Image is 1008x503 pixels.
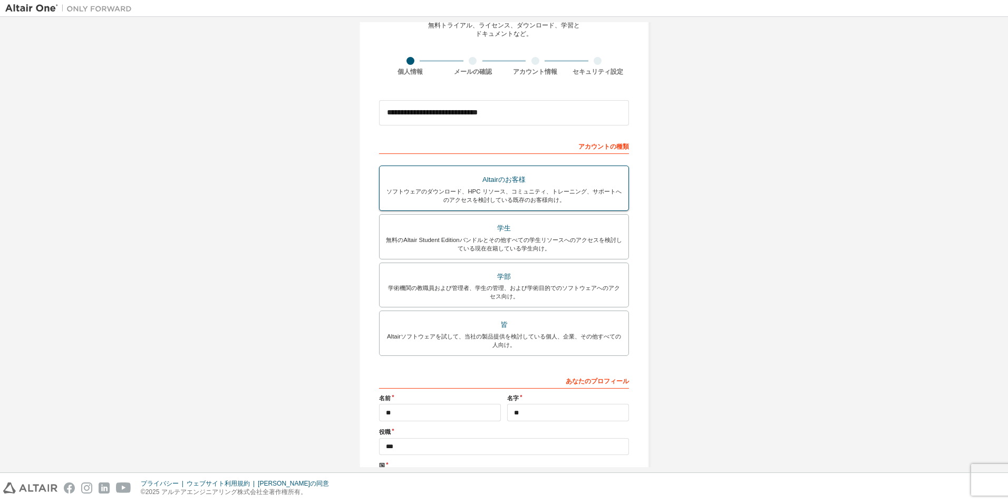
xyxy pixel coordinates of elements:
[567,67,629,76] div: セキュリティ設定
[386,172,622,187] div: Altairのお客様
[386,332,622,349] div: Altairソフトウェアを試して、当社の製品提供を検討している個人、企業、その他すべての人向け。
[379,461,629,470] label: 国
[99,482,110,494] img: linkedin.svg
[386,221,622,236] div: 学生
[187,479,258,488] div: ウェブサイト利用規約
[379,372,629,389] div: あなたのプロフィール
[64,482,75,494] img: facebook.svg
[442,67,505,76] div: メールの確認
[428,21,580,38] div: 無料トライアル、ライセンス、ダウンロード、学習と ドキュメントなど。
[379,137,629,154] div: アカウントの種類
[81,482,92,494] img: instagram.svg
[379,428,629,436] label: 役職
[386,236,622,253] div: 無料のAltair Student Editionバンドルとその他すべての学生リソースへのアクセスを検討している現在在籍している学生向け。
[258,479,335,488] div: [PERSON_NAME]の同意
[386,284,622,301] div: 学術機関の教職員および管理者、学生の管理、および学術目的でのソフトウェアへのアクセス向け。
[5,3,137,14] img: アルタイルワン
[507,394,629,402] label: 名字
[141,479,187,488] div: プライバシー
[379,67,442,76] div: 個人情報
[504,67,567,76] div: アカウント情報
[379,394,501,402] label: 名前
[386,269,622,284] div: 学部
[386,187,622,204] div: ソフトウェアのダウンロード、HPC リソース、コミュニティ、トレーニング、サポートへのアクセスを検討している既存のお客様向け。
[116,482,131,494] img: youtube.svg
[146,488,307,496] font: 2025 アルテアエンジニアリング株式会社全著作権所有。
[386,317,622,332] div: 皆
[3,482,57,494] img: altair_logo.svg
[141,488,335,497] p: ©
